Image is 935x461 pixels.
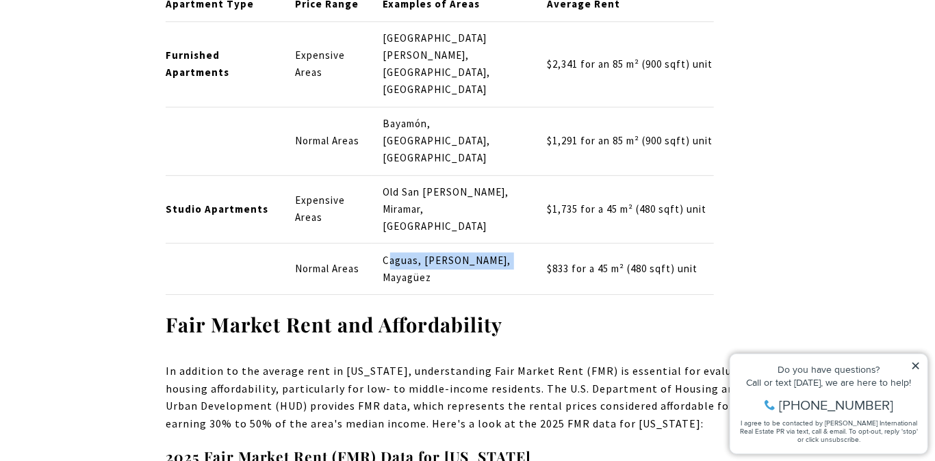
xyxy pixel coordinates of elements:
[295,192,360,226] p: Expensive Areas
[166,311,502,337] strong: Fair Market Rent and Affordability
[295,47,360,81] p: Expensive Areas
[295,261,360,278] p: Normal Areas
[547,56,714,73] p: $2,341 for an 85 m² (900 sqft) unit
[166,202,268,215] strong: Studio Apartments
[547,201,714,218] p: $1,735 for a 45 m² (480 sqft) unit
[14,31,198,40] div: Do you have questions?
[17,84,195,110] span: I agree to be contacted by [PERSON_NAME] International Real Estate PR via text, call & email. To ...
[383,116,524,167] p: Bayamón, [GEOGRAPHIC_DATA], [GEOGRAPHIC_DATA]
[56,64,170,78] span: [PHONE_NUMBER]
[14,44,198,53] div: Call or text [DATE], we are here to help!
[166,363,769,432] p: In addition to the average rent in [US_STATE], understanding Fair Market Rent (FMR) is essential ...
[547,133,714,150] p: $1,291 for an 85 m² (900 sqft) unit
[166,49,229,79] strong: Furnished Apartments
[383,252,524,287] p: Caguas, [PERSON_NAME], Mayagüez
[383,184,524,235] p: Old San [PERSON_NAME], Miramar, [GEOGRAPHIC_DATA]
[547,261,714,278] p: $833 for a 45 m² (480 sqft) unit
[295,133,360,150] p: Normal Areas
[383,30,524,98] p: [GEOGRAPHIC_DATA][PERSON_NAME], [GEOGRAPHIC_DATA], [GEOGRAPHIC_DATA]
